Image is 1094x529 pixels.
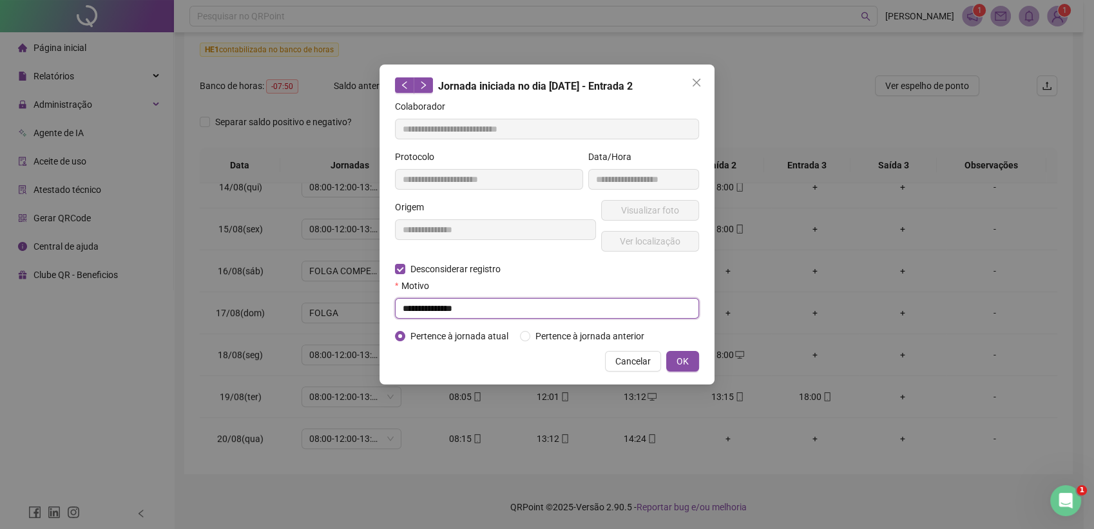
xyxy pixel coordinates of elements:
span: Desconsiderar registro [405,262,506,276]
button: Visualizar foto [601,200,699,221]
span: left [400,81,409,90]
button: Cancelar [605,351,661,372]
label: Colaborador [395,99,454,114]
span: Pertence à jornada atual [405,329,513,343]
span: close [691,77,702,88]
button: Ver localização [601,231,699,252]
span: OK [677,354,689,368]
span: right [419,81,428,90]
label: Origem [395,200,432,214]
span: Pertence à jornada anterior [530,329,649,343]
label: Data/Hora [588,150,640,164]
div: Jornada iniciada no dia [DATE] - Entrada 2 [395,77,699,94]
button: right [414,77,433,93]
iframe: Intercom live chat [1050,485,1081,516]
label: Protocolo [395,150,443,164]
button: left [395,77,414,93]
button: Close [686,72,707,93]
label: Motivo [395,279,437,293]
span: Cancelar [615,354,651,368]
button: OK [666,351,699,372]
span: 1 [1077,485,1087,495]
